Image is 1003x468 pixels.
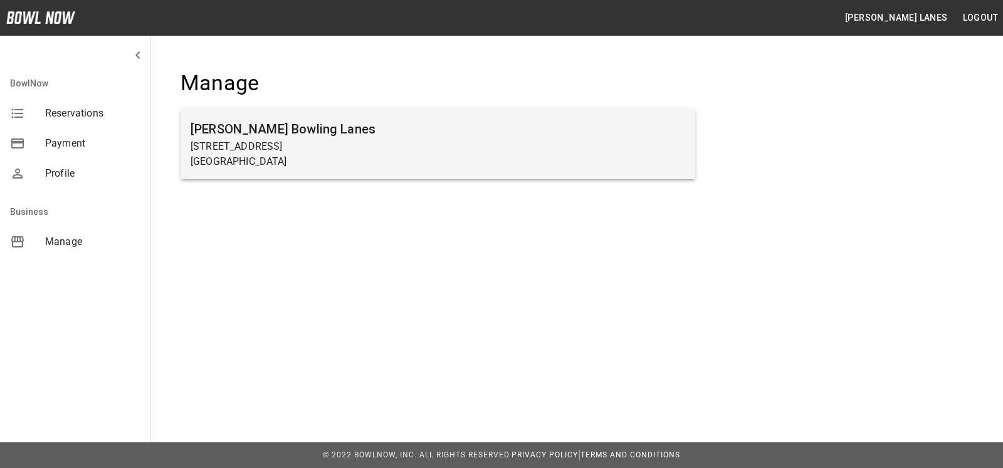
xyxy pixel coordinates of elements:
[45,166,140,181] span: Profile
[45,234,140,249] span: Manage
[580,450,680,459] a: Terms and Conditions
[840,6,953,29] button: [PERSON_NAME] Lanes
[45,106,140,121] span: Reservations
[45,136,140,151] span: Payment
[6,11,75,24] img: logo
[191,139,685,154] p: [STREET_ADDRESS]
[323,450,512,459] span: © 2022 BowlNow, Inc. All Rights Reserved.
[191,119,685,139] h6: [PERSON_NAME] Bowling Lanes
[512,450,578,459] a: Privacy Policy
[181,70,695,96] h4: Manage
[958,6,1003,29] button: Logout
[191,154,685,169] p: [GEOGRAPHIC_DATA]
